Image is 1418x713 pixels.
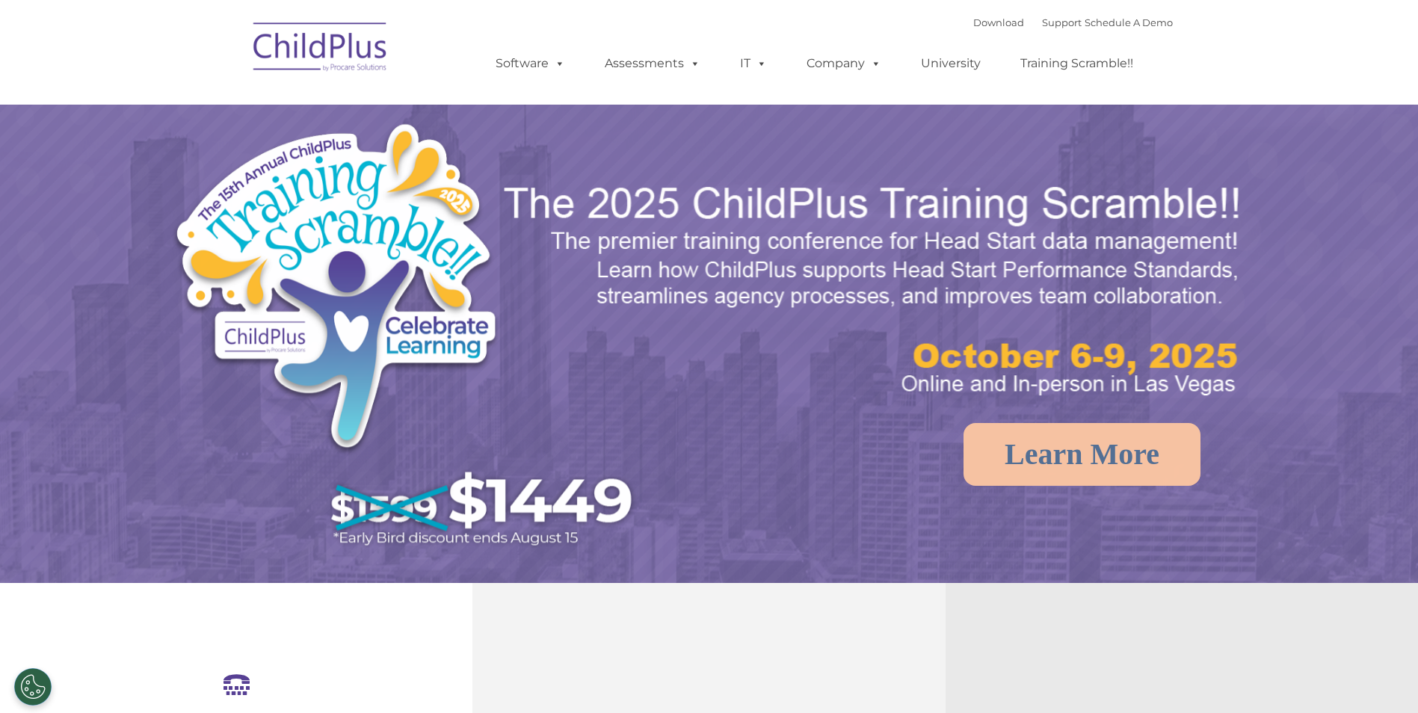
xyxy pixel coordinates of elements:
button: Cookies Settings [14,668,52,706]
a: University [906,49,996,78]
a: Software [481,49,580,78]
a: Learn More [964,423,1200,486]
a: Assessments [590,49,715,78]
a: Company [792,49,896,78]
font: | [973,16,1173,28]
a: IT [725,49,782,78]
a: Schedule A Demo [1085,16,1173,28]
a: Training Scramble!! [1005,49,1148,78]
img: ChildPlus by Procare Solutions [246,12,395,87]
a: Download [973,16,1024,28]
a: Support [1042,16,1082,28]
